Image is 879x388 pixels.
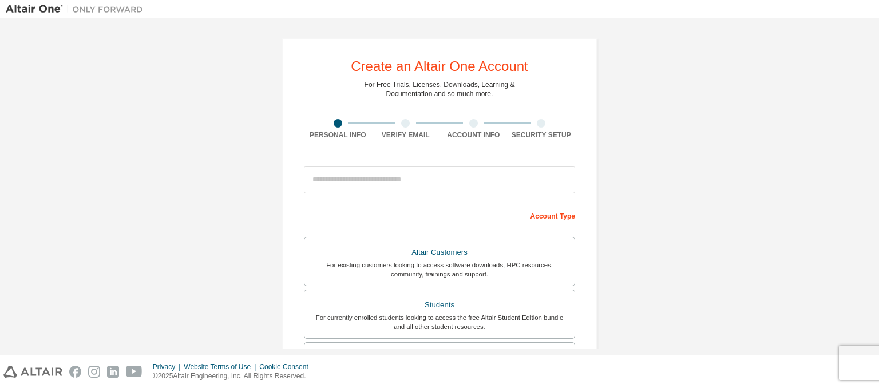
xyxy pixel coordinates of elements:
[311,313,568,331] div: For currently enrolled students looking to access the free Altair Student Edition bundle and all ...
[88,366,100,378] img: instagram.svg
[439,130,508,140] div: Account Info
[3,366,62,378] img: altair_logo.svg
[126,366,142,378] img: youtube.svg
[351,60,528,73] div: Create an Altair One Account
[372,130,440,140] div: Verify Email
[259,362,315,371] div: Cookie Consent
[184,362,259,371] div: Website Terms of Use
[153,362,184,371] div: Privacy
[311,260,568,279] div: For existing customers looking to access software downloads, HPC resources, community, trainings ...
[304,130,372,140] div: Personal Info
[311,297,568,313] div: Students
[304,206,575,224] div: Account Type
[107,366,119,378] img: linkedin.svg
[365,80,515,98] div: For Free Trials, Licenses, Downloads, Learning & Documentation and so much more.
[508,130,576,140] div: Security Setup
[6,3,149,15] img: Altair One
[69,366,81,378] img: facebook.svg
[311,244,568,260] div: Altair Customers
[153,371,315,381] p: © 2025 Altair Engineering, Inc. All Rights Reserved.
